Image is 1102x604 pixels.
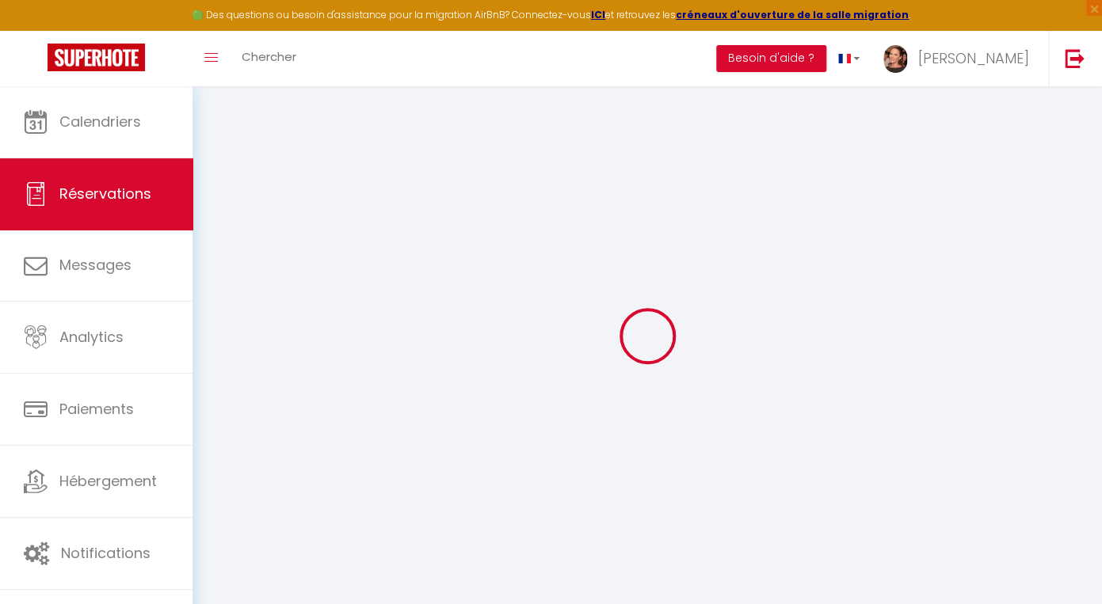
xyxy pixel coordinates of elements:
button: Besoin d'aide ? [716,45,826,72]
img: logout [1065,48,1085,68]
span: [PERSON_NAME] [917,48,1028,68]
span: Hébergement [59,471,157,491]
a: ... [PERSON_NAME] [871,31,1048,86]
a: ICI [591,8,605,21]
img: ... [883,45,907,73]
img: Super Booking [48,44,145,71]
span: Analytics [59,327,124,347]
span: Notifications [61,543,151,563]
a: créneaux d'ouverture de la salle migration [676,8,909,21]
span: Chercher [242,48,296,65]
a: Chercher [230,31,308,86]
iframe: Chat [1035,533,1090,592]
button: Ouvrir le widget de chat LiveChat [13,6,60,54]
span: Paiements [59,399,134,419]
span: Messages [59,255,132,275]
span: Calendriers [59,112,141,131]
span: Réservations [59,184,151,203]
